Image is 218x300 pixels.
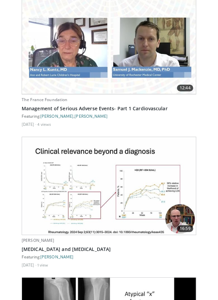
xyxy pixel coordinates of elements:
[177,85,193,91] span: 12:44
[22,97,68,102] a: The France Foundation
[37,121,51,127] li: 4 views
[22,113,196,119] div: Featuring: ,
[22,262,36,268] li: [DATE]
[37,262,48,268] li: 1 view
[74,114,108,118] a: [PERSON_NAME]
[22,246,196,253] a: [MEDICAL_DATA] and [MEDICAL_DATA]
[40,254,73,259] a: [PERSON_NAME]
[40,114,73,118] a: [PERSON_NAME]
[22,137,196,235] img: 764a8867-0b97-4404-9569-ffe9a56ec29c.620x360_q85_upscale.jpg
[22,105,196,112] a: Management of Serious Adverse Events- Part 1 Cardiovascular
[22,121,36,127] li: [DATE]
[177,225,193,232] span: 16:59
[22,237,54,243] a: [PERSON_NAME]
[22,254,196,259] div: Featuring:
[22,137,196,235] a: 16:59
